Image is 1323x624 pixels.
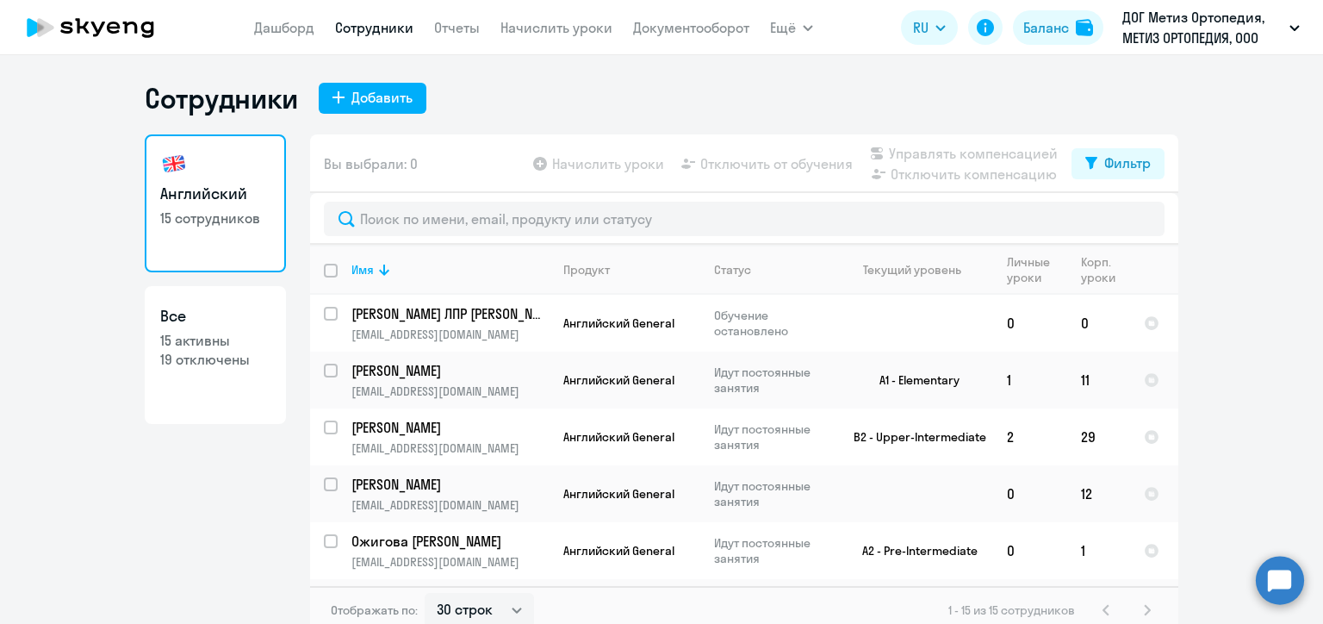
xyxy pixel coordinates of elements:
[351,262,549,278] div: Имя
[1122,7,1283,48] p: ДОГ Метиз Ортопедия, МЕТИЗ ОРТОПЕДИЯ, ООО
[351,554,549,570] p: [EMAIL_ADDRESS][DOMAIN_NAME]
[563,262,699,278] div: Продукт
[351,532,546,551] p: Ожигова [PERSON_NAME]
[351,304,546,323] p: [PERSON_NAME] ЛПР [PERSON_NAME]
[160,331,270,350] p: 15 активны
[913,17,929,38] span: RU
[145,286,286,424] a: Все15 активны19 отключены
[351,475,546,494] p: [PERSON_NAME]
[351,440,549,456] p: [EMAIL_ADDRESS][DOMAIN_NAME]
[563,315,674,331] span: Английский General
[1013,10,1103,45] button: Балансbalance
[1104,153,1151,173] div: Фильтр
[993,465,1067,522] td: 0
[714,365,832,396] p: Идут постоянные занятия
[324,153,418,174] span: Вы выбрали: 0
[833,409,993,465] td: B2 - Upper-Intermediate
[847,262,992,278] div: Текущий уровень
[351,361,549,380] a: [PERSON_NAME]
[863,262,961,278] div: Текущий уровень
[324,202,1165,236] input: Поиск по имени, email, продукту или статусу
[714,262,832,278] div: Статус
[351,262,374,278] div: Имя
[948,602,1075,618] span: 1 - 15 из 15 сотрудников
[1067,465,1130,522] td: 12
[1081,254,1118,285] div: Корп. уроки
[351,384,549,399] p: [EMAIL_ADDRESS][DOMAIN_NAME]
[145,134,286,272] a: Английский15 сотрудников
[1067,409,1130,465] td: 29
[633,19,749,36] a: Документооборот
[351,475,549,494] a: [PERSON_NAME]
[1007,254,1055,285] div: Личные уроки
[714,262,751,278] div: Статус
[1007,254,1066,285] div: Личные уроки
[351,497,549,513] p: [EMAIL_ADDRESS][DOMAIN_NAME]
[770,10,813,45] button: Ещё
[351,532,549,551] a: Ожигова [PERSON_NAME]
[331,602,418,618] span: Отображать по:
[714,478,832,509] p: Идут постоянные занятия
[351,87,413,108] div: Добавить
[1067,352,1130,409] td: 11
[563,372,674,388] span: Английский General
[145,81,298,115] h1: Сотрудники
[1023,17,1069,38] div: Баланс
[714,308,832,339] p: Обучение остановлено
[335,19,413,36] a: Сотрудники
[351,304,549,323] a: [PERSON_NAME] ЛПР [PERSON_NAME]
[160,183,270,205] h3: Английский
[993,522,1067,579] td: 0
[351,418,546,437] p: [PERSON_NAME]
[160,305,270,328] h3: Все
[1067,295,1130,352] td: 0
[993,409,1067,465] td: 2
[160,209,270,228] p: 15 сотрудников
[1067,522,1130,579] td: 1
[351,361,546,380] p: [PERSON_NAME]
[1114,7,1308,48] button: ДОГ Метиз Ортопедия, МЕТИЗ ОРТОПЕДИЯ, ООО
[833,352,993,409] td: A1 - Elementary
[563,429,674,445] span: Английский General
[563,262,610,278] div: Продукт
[901,10,958,45] button: RU
[434,19,480,36] a: Отчеты
[351,327,549,342] p: [EMAIL_ADDRESS][DOMAIN_NAME]
[500,19,612,36] a: Начислить уроки
[563,543,674,558] span: Английский General
[1081,254,1129,285] div: Корп. уроки
[993,295,1067,352] td: 0
[1071,148,1165,179] button: Фильтр
[319,83,426,114] button: Добавить
[351,418,549,437] a: [PERSON_NAME]
[254,19,314,36] a: Дашборд
[160,350,270,369] p: 19 отключены
[563,486,674,502] span: Английский General
[993,352,1067,409] td: 1
[1076,19,1093,36] img: balance
[833,522,993,579] td: A2 - Pre-Intermediate
[770,17,796,38] span: Ещё
[160,150,188,178] img: english
[714,535,832,566] p: Идут постоянные занятия
[714,421,832,452] p: Идут постоянные занятия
